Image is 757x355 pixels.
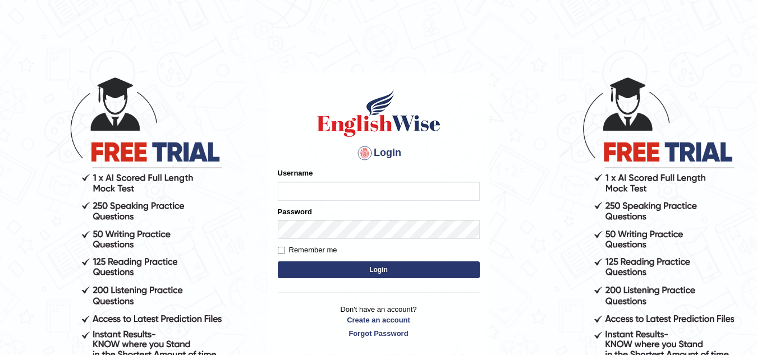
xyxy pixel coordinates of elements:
[278,206,312,217] label: Password
[278,261,480,278] button: Login
[278,328,480,339] a: Forgot Password
[315,88,443,139] img: Logo of English Wise sign in for intelligent practice with AI
[278,245,337,256] label: Remember me
[278,247,285,254] input: Remember me
[278,144,480,162] h4: Login
[278,315,480,325] a: Create an account
[278,304,480,339] p: Don't have an account?
[278,168,313,178] label: Username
